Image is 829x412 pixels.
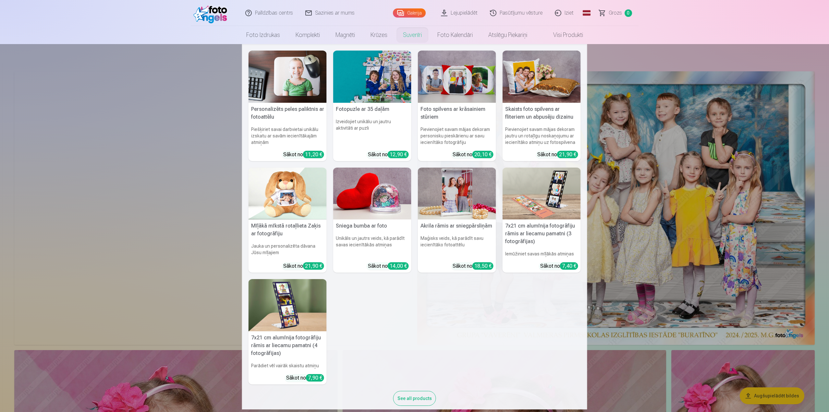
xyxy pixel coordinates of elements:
[388,262,409,270] div: 14,00 €
[418,232,496,260] h6: Maģisks veids, kā parādīt savu iecienītāko fotoattēlu
[193,3,231,23] img: /fa1
[418,168,496,220] img: Akrila rāmis ar sniegpārsliņām
[503,103,581,124] h5: Skaists foto spilvens ar fliteriem un abpusēju dizainu
[503,168,581,273] a: 7x21 cm alumīnija fotogrāfiju rāmis ar liecamu pamatni (3 fotogrāfijas)7x21 cm alumīnija fotogrāf...
[503,168,581,220] img: 7x21 cm alumīnija fotogrāfiju rāmis ar liecamu pamatni (3 fotogrāfijas)
[238,26,288,44] a: Foto izdrukas
[472,262,494,270] div: 18,50 €
[249,331,327,360] h5: 7x21 cm alumīnija fotogrāfiju rāmis ar liecamu pamatni (4 fotogrāfijas)
[249,51,327,161] a: Personalizēts peles paliktnis ar fotoattēluPersonalizēts peles paliktnis ar fotoattēluPiešķiriet ...
[249,168,327,273] a: Mīļākā mīkstā rotaļlieta Zaķis ar fotogrāfijuMīļākā mīkstā rotaļlieta Zaķis ar fotogrāfijuJauka u...
[328,26,363,44] a: Magnēti
[249,168,327,220] img: Mīļākā mīkstā rotaļlieta Zaķis ar fotogrāfiju
[418,124,496,148] h6: Pievienojiet savam mājas dekoram personisku pieskārienu ar savu iecienītāko fotogrāfiju
[540,262,578,270] div: Sākot no
[303,262,324,270] div: 21,90 €
[249,219,327,240] h5: Mīļākā mīkstā rotaļlieta Zaķis ar fotogrāfiju
[368,262,409,270] div: Sākot no
[609,9,622,17] span: Grozs
[418,51,496,103] img: Foto spilvens ar krāsainiem stūriem
[303,151,324,158] div: 11,20 €
[418,219,496,232] h5: Akrila rāmis ar sniegpārsliņām
[418,51,496,161] a: Foto spilvens ar krāsainiem stūriemFoto spilvens ar krāsainiem stūriemPievienojiet savam mājas de...
[333,219,411,232] h5: Sniega bumba ar foto
[503,51,581,161] a: Skaists foto spilvens ar fliteriem un abpusēju dizainuSkaists foto spilvens ar fliteriem un abpus...
[503,124,581,148] h6: Pievienojiet savam mājas dekoram jautru un rotaļīgu noskaņojumu ar iecienītāko atmiņu uz fotospil...
[625,9,632,17] span: 0
[388,151,409,158] div: 12,90 €
[249,51,327,103] img: Personalizēts peles paliktnis ar fotoattēlu
[249,360,327,371] h6: Parādiet vēl vairāk skaistu atmiņu
[535,26,591,44] a: Visi produkti
[333,168,411,273] a: Sniega bumba ar fotoSniega bumba ar fotoUnikāls un jautrs veids, kā parādīt savas iecienītākās at...
[333,116,411,148] h6: Izveidojiet unikālu un jautru aktivitāti ar puzli
[306,374,324,382] div: 7,90 €
[453,262,494,270] div: Sākot no
[288,26,328,44] a: Komplekti
[503,51,581,103] img: Skaists foto spilvens ar fliteriem un abpusēju dizainu
[333,51,411,103] img: Fotopuzle ar 35 daļām
[481,26,535,44] a: Atslēgu piekariņi
[472,151,494,158] div: 20,10 €
[418,103,496,124] h5: Foto spilvens ar krāsainiem stūriem
[453,151,494,159] div: Sākot no
[393,394,436,401] a: See all products
[283,262,324,270] div: Sākot no
[557,151,578,158] div: 21,90 €
[283,151,324,159] div: Sākot no
[560,262,578,270] div: 7,40 €
[249,279,327,331] img: 7x21 cm alumīnija fotogrāfiju rāmis ar liecamu pamatni (4 fotogrāfijas)
[333,232,411,260] h6: Unikāls un jautrs veids, kā parādīt savas iecienītākās atmiņas
[363,26,395,44] a: Krūzes
[503,248,581,260] h6: Iemūžiniet savas mīļākās atmiņas
[286,374,324,382] div: Sākot no
[333,51,411,161] a: Fotopuzle ar 35 daļāmFotopuzle ar 35 daļāmIzveidojiet unikālu un jautru aktivitāti ar puzliSākot ...
[368,151,409,159] div: Sākot no
[418,168,496,273] a: Akrila rāmis ar sniegpārsliņāmAkrila rāmis ar sniegpārsliņāmMaģisks veids, kā parādīt savu iecien...
[333,168,411,220] img: Sniega bumba ar foto
[249,103,327,124] h5: Personalizēts peles paliktnis ar fotoattēlu
[249,240,327,260] h6: Jauka un personalizēta dāvana Jūsu mīļajiem
[395,26,430,44] a: Suvenīri
[503,219,581,248] h5: 7x21 cm alumīnija fotogrāfiju rāmis ar liecamu pamatni (3 fotogrāfijas)
[537,151,578,159] div: Sākot no
[393,8,426,18] a: Galerija
[393,391,436,406] div: See all products
[333,103,411,116] h5: Fotopuzle ar 35 daļām
[249,279,327,384] a: 7x21 cm alumīnija fotogrāfiju rāmis ar liecamu pamatni (4 fotogrāfijas)7x21 cm alumīnija fotogrāf...
[430,26,481,44] a: Foto kalendāri
[249,124,327,148] h6: Piešķiriet savai darbvietai unikālu izskatu ar savām iecienītākajām atmiņām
